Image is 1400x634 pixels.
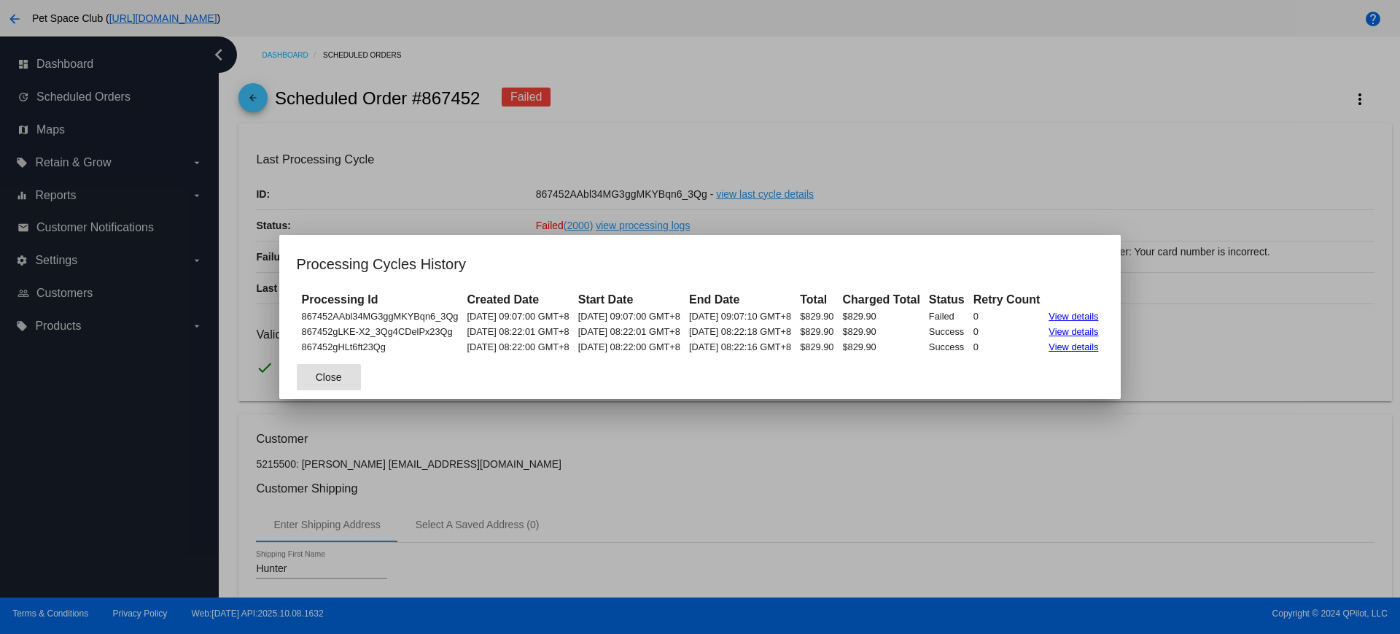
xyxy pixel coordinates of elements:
td: [DATE] 08:22:01 GMT+8 [463,325,572,339]
th: Status [925,292,968,308]
th: Retry Count [970,292,1044,308]
td: Success [925,325,968,339]
td: [DATE] 08:22:16 GMT+8 [685,340,795,354]
td: [DATE] 08:22:18 GMT+8 [685,325,795,339]
th: Total [796,292,837,308]
td: 0 [970,309,1044,323]
td: [DATE] 09:07:00 GMT+8 [575,309,684,323]
td: 867452AAbl34MG3ggMKYBqn6_3Qg [298,309,462,323]
h1: Processing Cycles History [297,252,1104,276]
td: $829.90 [839,309,923,323]
th: Created Date [463,292,572,308]
td: [DATE] 08:22:00 GMT+8 [575,340,684,354]
td: $829.90 [796,325,837,339]
td: $829.90 [839,325,923,339]
th: Charged Total [839,292,923,308]
td: $829.90 [839,340,923,354]
th: End Date [685,292,795,308]
th: Processing Id [298,292,462,308]
td: 0 [970,325,1044,339]
td: $829.90 [796,340,837,354]
a: View details [1049,341,1098,352]
span: Close [316,371,342,383]
td: 867452gLKE-X2_3Qg4CDelPx23Qg [298,325,462,339]
td: Failed [925,309,968,323]
td: $829.90 [796,309,837,323]
td: [DATE] 08:22:00 GMT+8 [463,340,572,354]
td: [DATE] 08:22:01 GMT+8 [575,325,684,339]
td: Success [925,340,968,354]
a: View details [1049,326,1098,337]
th: Start Date [575,292,684,308]
td: [DATE] 09:07:10 GMT+8 [685,309,795,323]
td: 0 [970,340,1044,354]
button: Close dialog [297,364,361,390]
a: View details [1049,311,1098,322]
td: [DATE] 09:07:00 GMT+8 [463,309,572,323]
td: 867452gHLt6ft23Qg [298,340,462,354]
